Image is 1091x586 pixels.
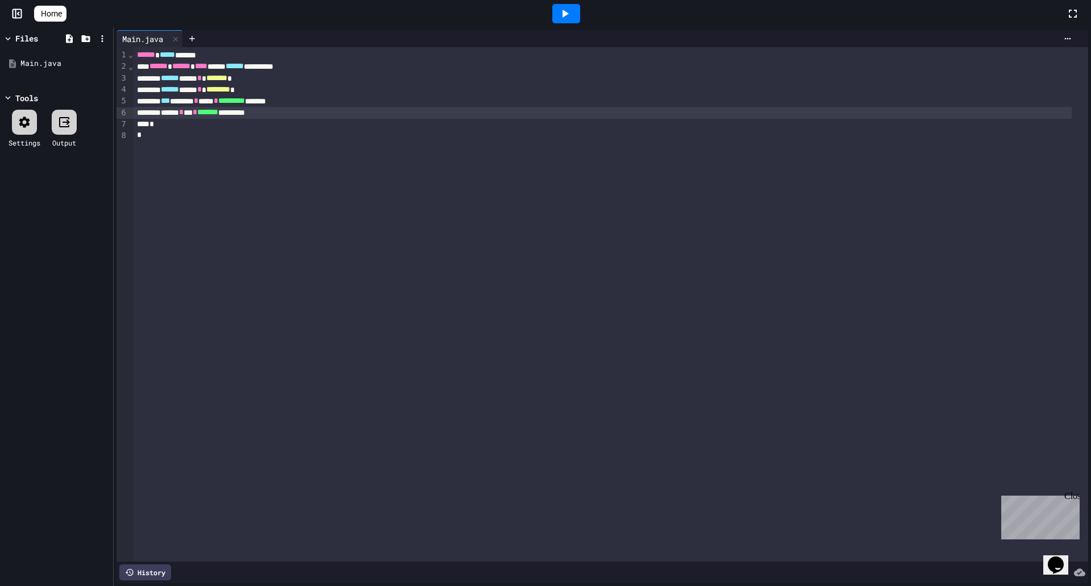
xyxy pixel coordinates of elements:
[116,130,128,142] div: 8
[9,138,40,148] div: Settings
[116,61,128,72] div: 2
[116,73,128,84] div: 3
[997,491,1080,539] iframe: chat widget
[128,62,134,71] span: Fold line
[15,92,38,104] div: Tools
[1043,541,1080,575] iframe: chat widget
[116,33,169,45] div: Main.java
[128,50,134,59] span: Fold line
[116,95,128,107] div: 5
[116,49,128,61] div: 1
[116,107,128,119] div: 6
[116,30,183,47] div: Main.java
[116,119,128,130] div: 7
[116,84,128,95] div: 4
[52,138,76,148] div: Output
[15,32,38,44] div: Files
[119,564,171,580] div: History
[5,5,78,72] div: Chat with us now!Close
[34,6,66,22] a: Home
[41,8,62,19] span: Home
[20,58,109,69] div: Main.java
